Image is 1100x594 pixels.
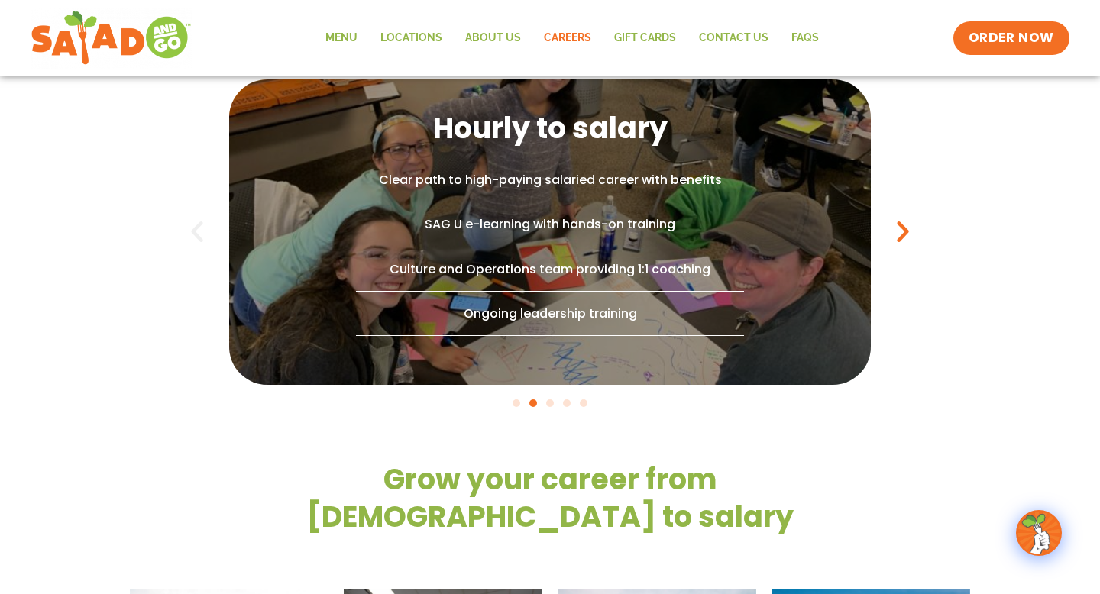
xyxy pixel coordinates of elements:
img: wpChatIcon [1017,512,1060,554]
div: Previous slide [183,218,211,245]
a: About Us [454,21,532,56]
p: Clear path to high-paying salaried career with benefits [307,169,793,190]
p: Ongoing leadership training [307,303,793,324]
a: Menu [314,21,369,56]
a: GIFT CARDS [603,21,687,56]
img: new-SAG-logo-768×292 [31,8,192,69]
h3: Hourly to salary [433,109,668,147]
span: Go to slide 5 [580,399,587,407]
a: FAQs [780,21,830,56]
a: Careers [532,21,603,56]
a: Contact Us [687,21,780,56]
span: Go to slide 2 [529,399,537,407]
nav: Menu [314,21,830,56]
a: ORDER NOW [953,21,1069,55]
p: SAG U e-learning with hands-on training [307,214,793,234]
div: Next slide [889,218,917,245]
a: Locations [369,21,454,56]
span: Go to slide 1 [513,399,520,407]
span: ORDER NOW [969,29,1054,47]
span: Go to slide 4 [563,399,571,407]
p: Culture and Operations team providing 1:1 coaching [307,259,793,279]
div: Carousel | Horizontal scrolling: Arrow Left & Right [229,79,871,407]
div: 2 / 5 [229,79,871,385]
h2: Grow your career from [DEMOGRAPHIC_DATA] to salary [222,460,878,536]
span: Go to slide 3 [546,399,554,407]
